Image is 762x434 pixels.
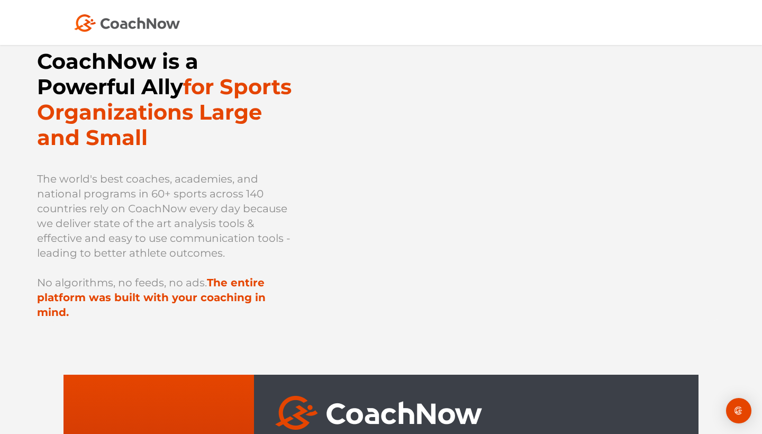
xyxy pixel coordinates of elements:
[74,14,180,32] img: Coach Now
[340,68,725,288] iframe: YouTube video player
[37,276,266,319] span: The entire platform was built with your coaching in mind.
[726,398,751,423] div: Open Intercom Messenger
[37,171,297,320] p: The world's best coaches, academies, and national programs in 60+ sports across 140 countries rel...
[275,396,482,430] img: CoachNow Logo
